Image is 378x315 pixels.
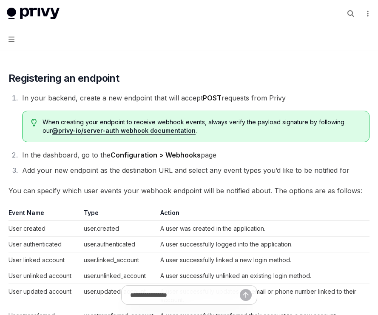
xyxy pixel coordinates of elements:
td: user.authenticated [80,236,157,252]
td: User unlinked account [9,268,80,283]
span: In the dashboard, go to the page [22,151,216,159]
td: User linked account [9,252,80,268]
button: More actions [363,8,371,20]
a: @privy-io/server-auth webhook documentation [52,127,196,135]
td: A user successfully unlinked an existing login method. [157,268,369,283]
th: Action [157,209,369,221]
span: Registering an endpoint [9,72,119,85]
span: In your backend, create a new endpoint that will accept requests from Privy [22,94,286,102]
td: A user successfully linked a new login method. [157,252,369,268]
img: light logo [7,8,60,20]
td: user.linked_account [80,252,157,268]
td: user.created [80,220,157,236]
td: user.unlinked_account [80,268,157,283]
strong: Configuration > Webhooks [111,151,201,159]
svg: Tip [31,119,37,126]
span: Add your new endpoint as the destination URL and select any event types you’d like to be notified... [22,166,350,175]
strong: POST [203,94,222,102]
td: User created [9,220,80,236]
span: You can specify which user events your webhook endpoint will be notified about. The options are a... [9,185,369,197]
button: Send message [240,289,252,301]
span: When creating your endpoint to receive webhook events, always verify the payload signature by fol... [43,118,361,135]
td: A user successfully logged into the application. [157,236,369,252]
th: Type [80,209,157,221]
th: Event Name [9,209,80,221]
td: User authenticated [9,236,80,252]
td: A user was created in the application. [157,220,369,236]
